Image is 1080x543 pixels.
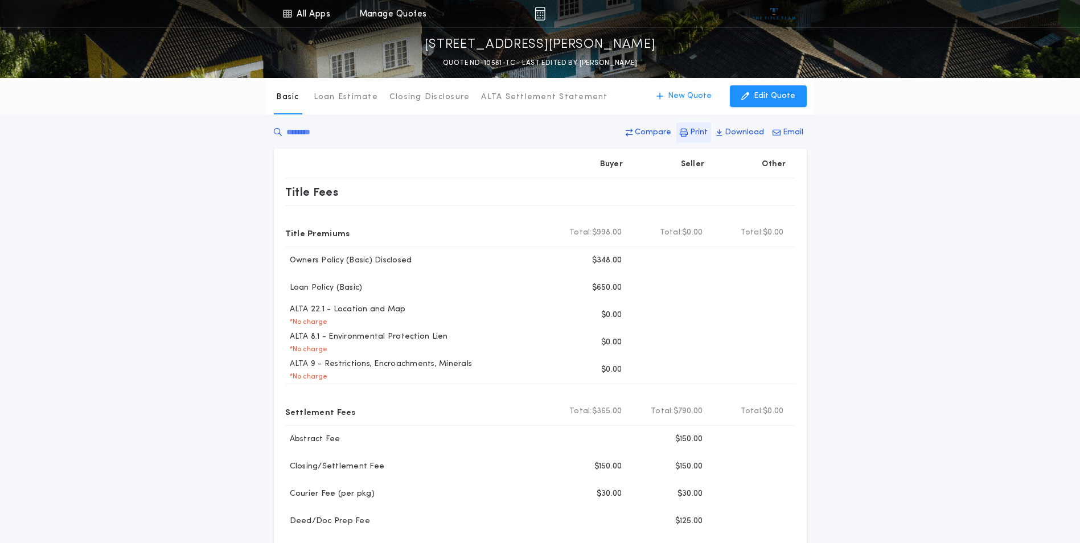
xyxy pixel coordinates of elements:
[285,488,375,500] p: Courier Fee (per pkg)
[569,227,592,238] b: Total:
[285,516,370,527] p: Deed/Doc Prep Fee
[592,255,622,266] p: $348.00
[285,304,406,315] p: ALTA 22.1 - Location and Map
[690,127,708,138] p: Print
[762,159,786,170] p: Other
[569,406,592,417] b: Total:
[592,227,622,238] span: $998.00
[592,282,622,294] p: $650.00
[725,127,764,138] p: Download
[481,92,607,103] p: ALTA Settlement Statement
[753,8,795,19] img: vs-icon
[285,331,448,343] p: ALTA 8.1 - Environmental Protection Lien
[754,90,795,102] p: Edit Quote
[668,90,712,102] p: New Quote
[285,345,328,354] p: * No charge
[674,406,703,417] span: $790.00
[285,224,350,242] p: Title Premiums
[677,488,703,500] p: $30.00
[635,127,671,138] p: Compare
[592,406,622,417] span: $365.00
[763,227,783,238] span: $0.00
[597,488,622,500] p: $30.00
[443,57,637,69] p: QUOTE ND-10561-TC - LAST EDITED BY [PERSON_NAME]
[651,406,674,417] b: Total:
[285,359,473,370] p: ALTA 9 - Restrictions, Encroachments, Minerals
[645,85,723,107] button: New Quote
[681,159,705,170] p: Seller
[675,434,703,445] p: $150.00
[660,227,683,238] b: Total:
[276,92,299,103] p: Basic
[285,461,385,472] p: Closing/Settlement Fee
[682,227,703,238] span: $0.00
[730,85,807,107] button: Edit Quote
[285,434,340,445] p: Abstract Fee
[535,7,545,20] img: img
[594,461,622,472] p: $150.00
[769,122,807,143] button: Email
[741,406,763,417] b: Total:
[601,364,622,376] p: $0.00
[783,127,803,138] p: Email
[314,92,378,103] p: Loan Estimate
[675,461,703,472] p: $150.00
[676,122,711,143] button: Print
[285,402,356,421] p: Settlement Fees
[285,183,339,201] p: Title Fees
[285,318,328,327] p: * No charge
[600,159,623,170] p: Buyer
[389,92,470,103] p: Closing Disclosure
[601,310,622,321] p: $0.00
[622,122,675,143] button: Compare
[601,337,622,348] p: $0.00
[763,406,783,417] span: $0.00
[713,122,767,143] button: Download
[675,516,703,527] p: $125.00
[285,255,412,266] p: Owners Policy (Basic) Disclosed
[425,36,656,54] p: [STREET_ADDRESS][PERSON_NAME]
[285,372,328,381] p: * No charge
[285,282,363,294] p: Loan Policy (Basic)
[741,227,763,238] b: Total:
